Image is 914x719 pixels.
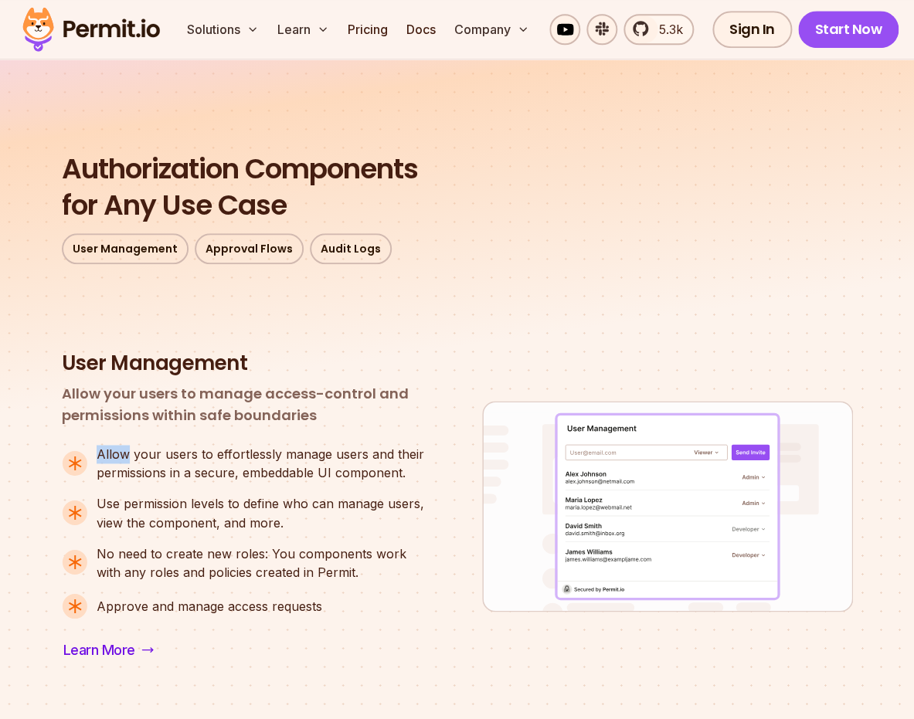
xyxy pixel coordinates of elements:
p: Allow your users to manage access-control and permissions within safe boundaries [62,383,433,426]
a: Pricing [341,14,394,45]
p: Use permission levels to define who can manage users, view the component, and more. [97,494,433,531]
span: 5.3k [650,20,683,39]
h3: User Management [62,351,433,377]
span: Authorization Components [62,151,853,188]
a: Docs [400,14,442,45]
a: User Management [62,233,189,264]
p: No need to create new roles: You components work with any roles and policies created in Permit. [97,544,433,581]
p: Approve and manage access requests [97,596,322,615]
button: Learn [271,14,335,45]
a: Sign In [712,11,792,48]
a: Audit Logs [310,233,392,264]
a: Start Now [798,11,899,48]
img: Permit logo [15,3,167,56]
span: Learn More [63,639,135,660]
h2: for Any Use Case [62,151,853,224]
button: Solutions [181,14,265,45]
button: Company [448,14,535,45]
a: 5.3k [623,14,694,45]
p: Allow your users to effortlessly manage users and their permissions in a secure, embeddable UI co... [97,445,433,482]
a: Approval Flows [195,233,304,264]
a: Learn More [62,637,155,662]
